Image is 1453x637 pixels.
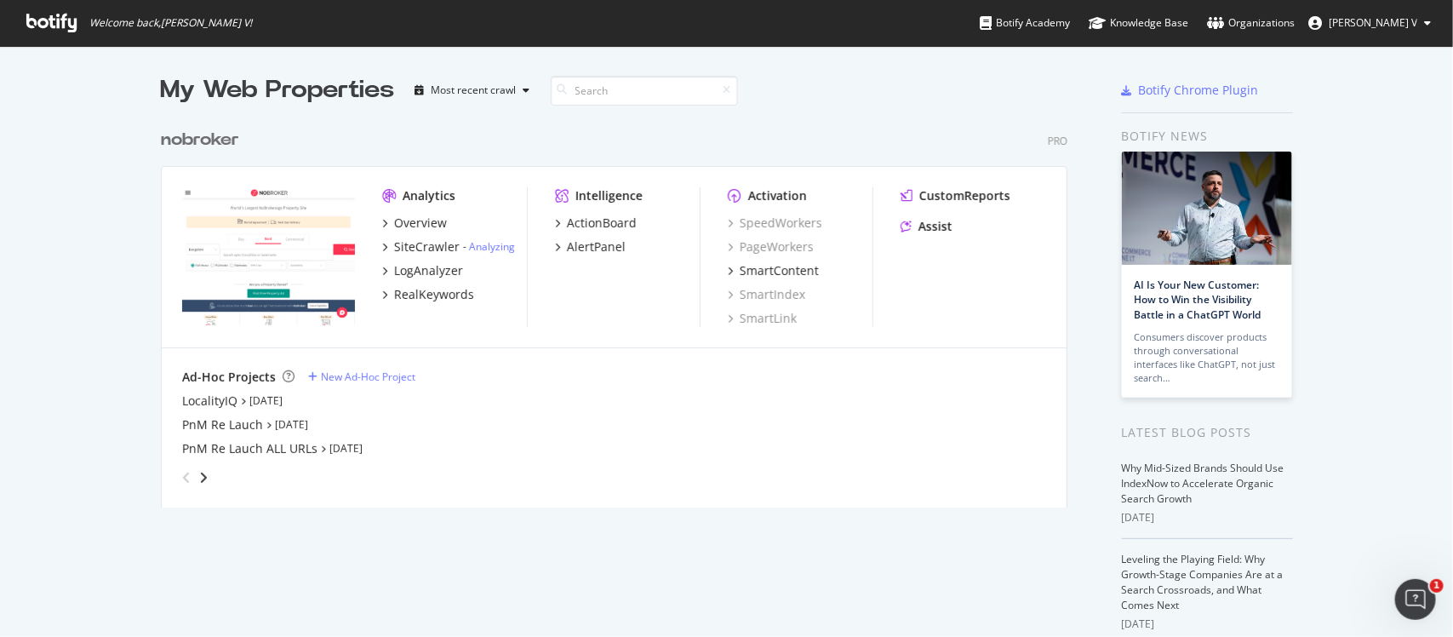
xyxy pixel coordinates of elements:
[1048,134,1067,148] div: Pro
[463,239,515,254] div: -
[918,218,952,235] div: Assist
[728,286,805,303] a: SmartIndex
[728,262,819,279] a: SmartContent
[1135,330,1279,385] div: Consumers discover products through conversational interfaces like ChatGPT, not just search…
[1430,579,1444,593] span: 1
[394,238,460,255] div: SiteCrawler
[575,187,643,204] div: Intelligence
[403,187,455,204] div: Analytics
[182,440,317,457] a: PnM Re Lauch ALL URLs
[1122,617,1293,632] div: [DATE]
[197,469,209,486] div: angle-right
[728,215,822,232] a: SpeedWorkers
[275,417,308,432] a: [DATE]
[1089,14,1188,32] div: Knowledge Base
[89,16,252,30] span: Welcome back, [PERSON_NAME] V !
[567,238,626,255] div: AlertPanel
[980,14,1070,32] div: Botify Academy
[382,262,463,279] a: LogAnalyzer
[469,239,515,254] a: Analyzing
[382,286,474,303] a: RealKeywords
[394,215,447,232] div: Overview
[382,238,515,255] a: SiteCrawler- Analyzing
[182,393,237,410] a: LocalityIQ
[1329,15,1417,30] span: Jeevan Reddy V
[1207,14,1295,32] div: Organizations
[161,107,1081,508] div: grid
[919,187,1010,204] div: CustomReports
[1122,423,1293,442] div: Latest Blog Posts
[1395,579,1436,620] iframe: Intercom live chat
[551,76,738,106] input: Search
[175,464,197,491] div: angle-left
[1295,9,1444,37] button: [PERSON_NAME] V
[182,416,263,433] a: PnM Re Lauch
[901,187,1010,204] a: CustomReports
[728,238,814,255] a: PageWorkers
[329,441,363,456] a: [DATE]
[1122,552,1284,612] a: Leveling the Playing Field: Why Growth-Stage Companies Are at a Search Crossroads, and What Comes...
[409,77,537,104] button: Most recent crawl
[182,369,276,386] div: Ad-Hoc Projects
[1122,82,1259,99] a: Botify Chrome Plugin
[161,128,246,152] a: nobroker
[1122,127,1293,146] div: Botify news
[748,187,807,204] div: Activation
[1139,82,1259,99] div: Botify Chrome Plugin
[394,286,474,303] div: RealKeywords
[740,262,819,279] div: SmartContent
[321,370,415,384] div: New Ad-Hoc Project
[308,370,415,384] a: New Ad-Hoc Project
[555,215,637,232] a: ActionBoard
[161,73,395,107] div: My Web Properties
[728,310,797,327] a: SmartLink
[161,128,239,152] div: nobroker
[567,215,637,232] div: ActionBoard
[382,215,447,232] a: Overview
[394,262,463,279] div: LogAnalyzer
[182,187,355,325] img: nobroker.com
[555,238,626,255] a: AlertPanel
[1122,461,1284,506] a: Why Mid-Sized Brands Should Use IndexNow to Accelerate Organic Search Growth
[249,393,283,408] a: [DATE]
[901,218,952,235] a: Assist
[1122,152,1292,265] img: AI Is Your New Customer: How to Win the Visibility Battle in a ChatGPT World
[1135,278,1261,321] a: AI Is Your New Customer: How to Win the Visibility Battle in a ChatGPT World
[432,85,517,95] div: Most recent crawl
[1122,510,1293,525] div: [DATE]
